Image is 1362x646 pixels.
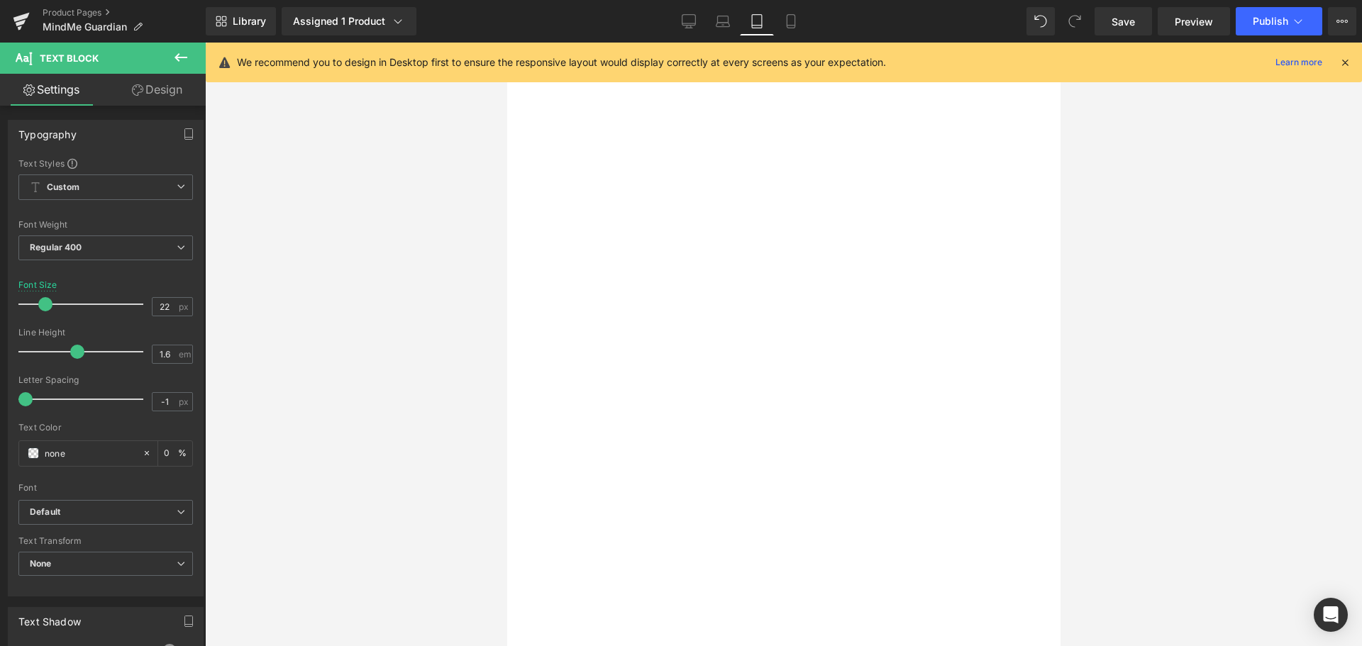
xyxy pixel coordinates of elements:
div: Open Intercom Messenger [1314,598,1348,632]
b: None [30,558,52,569]
a: Tablet [740,7,774,35]
div: Typography [18,121,77,140]
button: Publish [1236,7,1322,35]
a: Product Pages [43,7,206,18]
button: Redo [1061,7,1089,35]
div: Text Shadow [18,608,81,628]
span: Library [233,15,266,28]
span: MindMe Guardian [43,21,127,33]
i: Default [30,506,60,518]
a: Design [106,74,209,106]
a: Laptop [706,7,740,35]
a: Desktop [672,7,706,35]
div: Font [18,483,193,493]
p: We recommend you to design in Desktop first to ensure the responsive layout would display correct... [237,55,886,70]
a: New Library [206,7,276,35]
div: Font Weight [18,220,193,230]
span: Save [1112,14,1135,29]
span: Text Block [40,52,99,64]
div: Assigned 1 Product [293,14,405,28]
div: % [158,441,192,466]
button: Undo [1026,7,1055,35]
div: Letter Spacing [18,375,193,385]
div: Text Transform [18,536,193,546]
div: Text Color [18,423,193,433]
span: px [179,302,191,311]
span: em [179,350,191,359]
a: Preview [1158,7,1230,35]
a: Learn more [1270,54,1328,71]
span: Publish [1253,16,1288,27]
div: Text Styles [18,157,193,169]
div: Font Size [18,280,57,290]
b: Custom [47,182,79,194]
b: Regular 400 [30,242,82,252]
span: Preview [1175,14,1213,29]
div: Line Height [18,328,193,338]
span: px [179,397,191,406]
button: More [1328,7,1356,35]
a: Mobile [774,7,808,35]
input: Color [45,445,135,461]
